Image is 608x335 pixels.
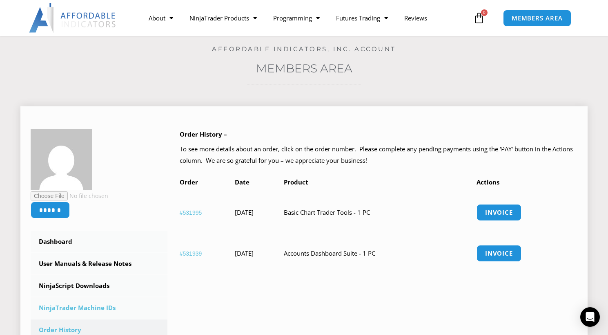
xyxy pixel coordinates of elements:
span: 0 [481,9,488,16]
a: Invoice order number 531995 [477,204,521,221]
a: Members Area [256,61,352,75]
a: About [140,9,181,27]
a: Programming [265,9,328,27]
a: NinjaScript Downloads [31,275,167,297]
img: 69a168572f2b91e2bb9cc1702a3b2d094c6626515778557582c9ebfcc9b42ffd [31,129,92,190]
span: Order [180,178,198,186]
span: MEMBERS AREA [512,15,563,21]
td: Accounts Dashboard Suite - 1 PC [284,233,477,274]
img: LogoAI | Affordable Indicators – NinjaTrader [29,3,117,33]
span: Date [235,178,249,186]
a: NinjaTrader Machine IDs [31,297,167,319]
a: View order number 531995 [180,209,202,216]
nav: Menu [140,9,471,27]
a: Futures Trading [328,9,396,27]
div: Open Intercom Messenger [580,307,600,327]
span: Actions [477,178,499,186]
time: [DATE] [235,208,254,216]
a: Affordable Indicators, Inc. Account [212,45,396,53]
a: 0 [461,6,497,30]
b: Order History – [180,130,227,138]
a: Dashboard [31,231,167,252]
p: To see more details about an order, click on the order number. Please complete any pending paymen... [180,144,577,166]
a: MEMBERS AREA [503,10,571,27]
a: Invoice order number 531939 [477,245,521,262]
a: User Manuals & Release Notes [31,253,167,274]
a: NinjaTrader Products [181,9,265,27]
a: Reviews [396,9,435,27]
a: View order number 531939 [180,250,202,257]
td: Basic Chart Trader Tools - 1 PC [284,192,477,233]
time: [DATE] [235,249,254,257]
span: Product [284,178,308,186]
